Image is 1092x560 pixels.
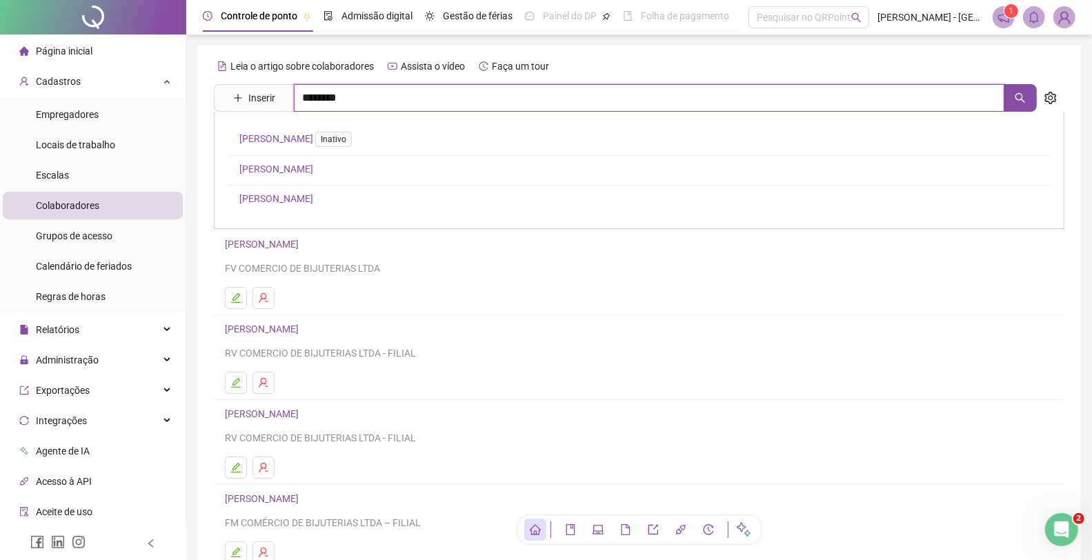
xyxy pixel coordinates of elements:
[146,539,156,548] span: left
[258,547,269,558] span: user-delete
[19,355,29,365] span: lock
[425,11,435,21] span: sun
[623,11,633,21] span: book
[877,10,984,25] span: [PERSON_NAME] - [GEOGRAPHIC_DATA]
[225,239,303,250] a: [PERSON_NAME]
[248,90,275,106] span: Inserir
[36,324,79,335] span: Relatórios
[36,139,115,150] span: Locais de trabalho
[225,493,303,504] a: [PERSON_NAME]
[239,133,357,144] a: [PERSON_NAME]
[315,132,352,147] span: Inativo
[233,93,243,103] span: plus
[225,515,1053,530] div: FM COMÉRCIO DE BIJUTERIAS LTDA – FILIAL
[997,11,1010,23] span: notification
[72,535,86,549] span: instagram
[36,506,92,517] span: Aceite de uso
[36,354,99,366] span: Administração
[565,524,576,535] span: book
[225,408,303,419] a: [PERSON_NAME]
[1004,4,1018,18] sup: 1
[217,61,227,71] span: file-text
[341,10,413,21] span: Admissão digital
[1009,6,1014,16] span: 1
[36,261,132,272] span: Calendário de feriados
[388,61,397,71] span: youtube
[1045,513,1078,546] iframe: Intercom live chat
[203,11,212,21] span: clock-circle
[230,462,241,473] span: edit
[675,524,686,535] span: api
[324,11,333,21] span: file-done
[225,346,1053,361] div: RV COMERCIO DE BIJUTERIAS LTDA - FILIAL
[641,10,729,21] span: Folha de pagamento
[19,77,29,86] span: user-add
[443,10,513,21] span: Gestão de férias
[258,377,269,388] span: user-delete
[36,385,90,396] span: Exportações
[36,76,81,87] span: Cadastros
[19,325,29,334] span: file
[1054,7,1075,28] img: 82688
[258,462,269,473] span: user-delete
[36,415,87,426] span: Integrações
[36,230,112,241] span: Grupos de acesso
[36,170,69,181] span: Escalas
[303,12,311,21] span: pushpin
[239,193,313,204] a: [PERSON_NAME]
[258,292,269,303] span: user-delete
[525,11,535,21] span: dashboard
[19,507,29,517] span: audit
[36,46,92,57] span: Página inicial
[225,430,1053,446] div: RV COMERCIO DE BIJUTERIAS LTDA - FILIAL
[222,87,286,109] button: Inserir
[851,12,862,23] span: search
[1073,513,1084,524] span: 2
[230,292,241,303] span: edit
[225,261,1053,276] div: FV COMERCIO DE BIJUTERIAS LTDA
[221,10,297,21] span: Controle de ponto
[703,524,714,535] span: history
[225,323,303,334] a: [PERSON_NAME]
[36,109,99,120] span: Empregadores
[401,61,465,72] span: Assista o vídeo
[19,416,29,426] span: sync
[51,535,65,549] span: linkedin
[492,61,549,72] span: Faça um tour
[230,377,241,388] span: edit
[19,46,29,56] span: home
[648,524,659,535] span: export
[1044,92,1057,104] span: setting
[30,535,44,549] span: facebook
[36,200,99,211] span: Colaboradores
[230,547,241,558] span: edit
[36,291,106,302] span: Regras de horas
[230,61,374,72] span: Leia o artigo sobre colaboradores
[19,477,29,486] span: api
[19,386,29,395] span: export
[602,12,610,21] span: pushpin
[239,163,313,174] a: [PERSON_NAME]
[479,61,488,71] span: history
[36,476,92,487] span: Acesso à API
[1015,92,1026,103] span: search
[620,524,631,535] span: file
[36,446,90,457] span: Agente de IA
[530,524,541,535] span: home
[543,10,597,21] span: Painel do DP
[1028,11,1040,23] span: bell
[593,524,604,535] span: laptop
